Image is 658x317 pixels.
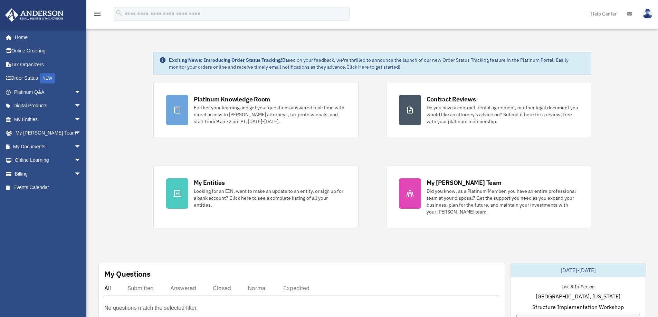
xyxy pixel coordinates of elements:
[386,166,591,228] a: My [PERSON_NAME] Team Did you know, as a Platinum Member, you have an entire professional team at...
[93,12,102,18] a: menu
[5,153,92,167] a: Online Learningarrow_drop_down
[93,10,102,18] i: menu
[5,30,88,44] a: Home
[346,64,400,70] a: Click Here to get started!
[153,82,359,138] a: Platinum Knowledge Room Further your learning and get your questions answered real-time with dire...
[153,166,359,228] a: My Entities Looking for an EIN, want to make an update to an entity, or sign up for a bank accoun...
[5,58,92,71] a: Tax Organizers
[194,95,270,103] div: Platinum Knowledge Room
[40,73,55,83] div: NEW
[536,292,620,300] span: [GEOGRAPHIC_DATA], [US_STATE]
[5,85,92,99] a: Platinum Q&Aarrow_drop_down
[74,112,88,127] span: arrow_drop_down
[104,303,198,313] p: No questions match the selected filter.
[3,8,66,22] img: Anderson Advisors Platinum Portal
[170,285,196,291] div: Answered
[427,95,476,103] div: Contract Reviews
[104,285,111,291] div: All
[5,112,92,126] a: My Entitiesarrow_drop_down
[427,188,579,215] div: Did you know, as a Platinum Member, you have an entire professional team at your disposal? Get th...
[194,188,346,208] div: Looking for an EIN, want to make an update to an entity, or sign up for a bank account? Click her...
[5,181,92,195] a: Events Calendar
[5,167,92,181] a: Billingarrow_drop_down
[511,263,646,277] div: [DATE]-[DATE]
[248,285,267,291] div: Normal
[74,85,88,99] span: arrow_drop_down
[115,9,123,17] i: search
[532,303,624,311] span: Structure Implementation Workshop
[104,269,151,279] div: My Questions
[556,283,600,290] div: Live & In-Person
[642,9,653,19] img: User Pic
[169,57,282,63] strong: Exciting News: Introducing Order Status Tracking!
[213,285,231,291] div: Closed
[194,104,346,125] div: Further your learning and get your questions answered real-time with direct access to [PERSON_NAM...
[169,57,585,70] div: Based on your feedback, we're thrilled to announce the launch of our new Order Status Tracking fe...
[427,104,579,125] div: Do you have a contract, rental agreement, or other legal document you would like an attorney's ad...
[74,140,88,154] span: arrow_drop_down
[5,126,92,140] a: My [PERSON_NAME] Teamarrow_drop_down
[194,178,225,187] div: My Entities
[5,99,92,113] a: Digital Productsarrow_drop_down
[427,178,502,187] div: My [PERSON_NAME] Team
[5,44,92,58] a: Online Ordering
[74,167,88,181] span: arrow_drop_down
[74,153,88,168] span: arrow_drop_down
[5,71,92,86] a: Order StatusNEW
[127,285,154,291] div: Submitted
[283,285,309,291] div: Expedited
[5,140,92,153] a: My Documentsarrow_drop_down
[74,99,88,113] span: arrow_drop_down
[74,126,88,140] span: arrow_drop_down
[386,82,591,138] a: Contract Reviews Do you have a contract, rental agreement, or other legal document you would like...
